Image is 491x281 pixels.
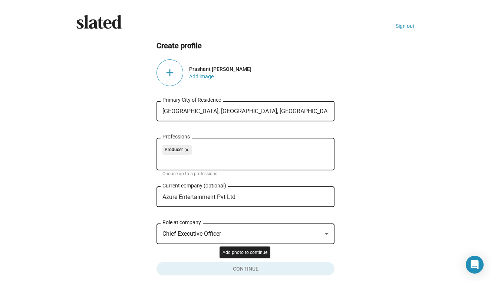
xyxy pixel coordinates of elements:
[189,73,214,79] button: Open Add Image Dialog
[189,66,335,72] div: Prashant [PERSON_NAME]
[183,147,190,153] mat-icon: close
[466,256,484,274] div: Open Intercom Messenger
[162,171,217,177] mat-hint: Choose up to 5 professions
[162,230,221,237] span: Chief Executive Officer
[220,246,270,258] div: Add photo to continue
[162,145,192,155] mat-chip: Producer
[156,41,335,51] h2: Create profile
[396,23,415,29] a: Sign out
